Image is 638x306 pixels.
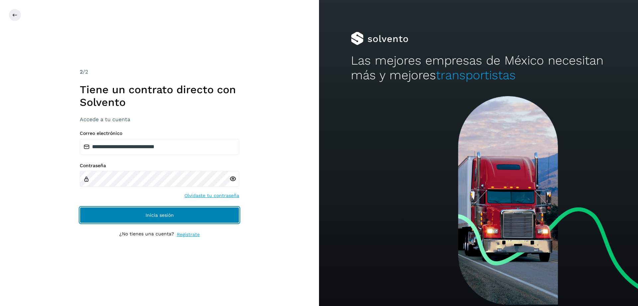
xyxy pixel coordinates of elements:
span: Inicia sesión [146,213,174,217]
span: transportistas [436,68,516,82]
label: Contraseña [80,163,239,168]
span: 2 [80,69,83,75]
h2: Las mejores empresas de México necesitan más y mejores [351,53,606,83]
h1: Tiene un contrato directo con Solvento [80,83,239,109]
p: ¿No tienes una cuenta? [119,231,174,238]
h3: Accede a tu cuenta [80,116,239,123]
button: Inicia sesión [80,207,239,223]
label: Correo electrónico [80,131,239,136]
a: Olvidaste tu contraseña [184,192,239,199]
a: Regístrate [177,231,200,238]
div: /2 [80,68,239,76]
